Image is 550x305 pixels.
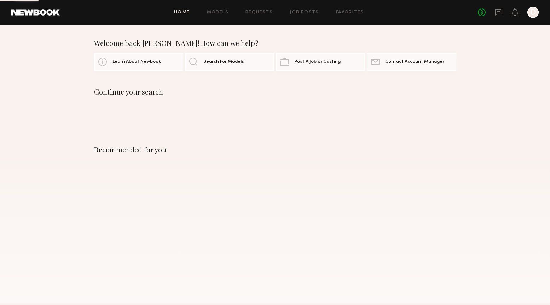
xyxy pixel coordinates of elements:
div: Continue your search [94,88,456,96]
span: Post A Job or Casting [294,60,341,64]
span: Contact Account Manager [385,60,444,64]
a: Favorites [336,10,364,15]
div: Recommended for you [94,145,456,154]
a: Requests [245,10,273,15]
a: Post A Job or Casting [276,53,365,71]
span: Search For Models [203,60,244,64]
a: Home [174,10,190,15]
span: Learn About Newbook [112,60,161,64]
a: Learn About Newbook [94,53,183,71]
a: Models [207,10,228,15]
a: D [527,7,539,18]
a: Contact Account Manager [367,53,456,71]
a: Job Posts [290,10,319,15]
div: Welcome back [PERSON_NAME]! How can we help? [94,39,456,47]
a: Search For Models [185,53,274,71]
